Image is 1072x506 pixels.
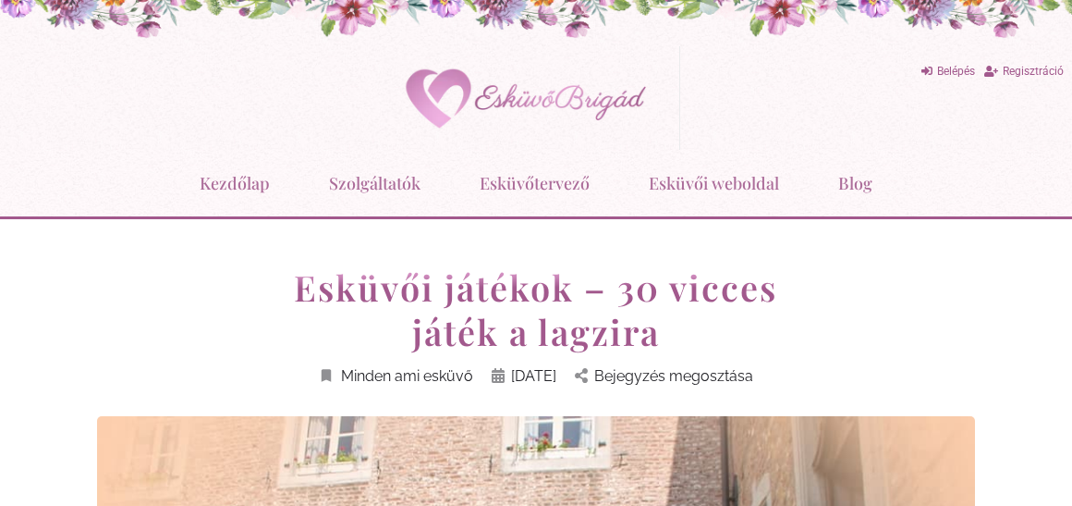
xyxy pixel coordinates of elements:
[329,159,420,207] a: Szolgáltatók
[247,265,826,354] h1: Esküvői játékok – 30 vicces játék a lagzira
[984,59,1064,84] a: Regisztráció
[200,159,270,207] a: Kezdőlap
[649,159,779,207] a: Esküvői weboldal
[575,364,753,389] a: Bejegyzés megosztása
[937,65,975,78] span: Belépés
[838,159,872,207] a: Blog
[921,59,975,84] a: Belépés
[480,159,590,207] a: Esküvőtervező
[9,159,1063,207] nav: Menu
[318,364,473,389] a: Minden ami esküvő
[1003,65,1064,78] span: Regisztráció
[511,364,556,389] span: [DATE]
